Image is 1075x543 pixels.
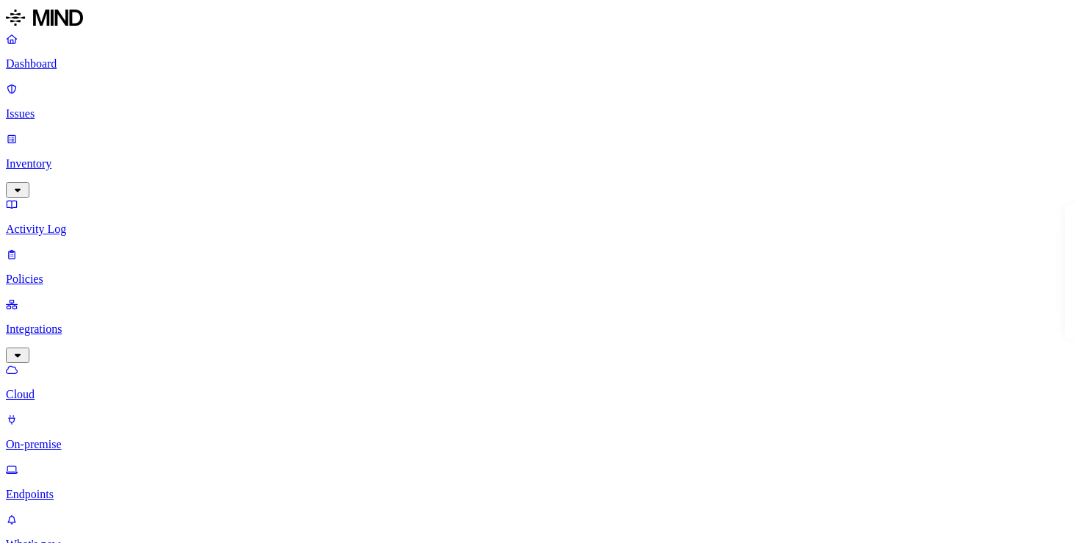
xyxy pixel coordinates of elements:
a: Policies [6,248,1069,286]
a: Endpoints [6,463,1069,501]
p: Inventory [6,157,1069,170]
img: MIND [6,6,83,29]
a: Issues [6,82,1069,121]
p: Cloud [6,388,1069,401]
p: Activity Log [6,223,1069,236]
p: Issues [6,107,1069,121]
a: Cloud [6,363,1069,401]
p: Integrations [6,323,1069,336]
a: MIND [6,6,1069,32]
a: Dashboard [6,32,1069,71]
a: On-premise [6,413,1069,451]
p: Endpoints [6,488,1069,501]
a: Integrations [6,298,1069,361]
a: Activity Log [6,198,1069,236]
p: Dashboard [6,57,1069,71]
p: Policies [6,273,1069,286]
p: On-premise [6,438,1069,451]
a: Inventory [6,132,1069,195]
